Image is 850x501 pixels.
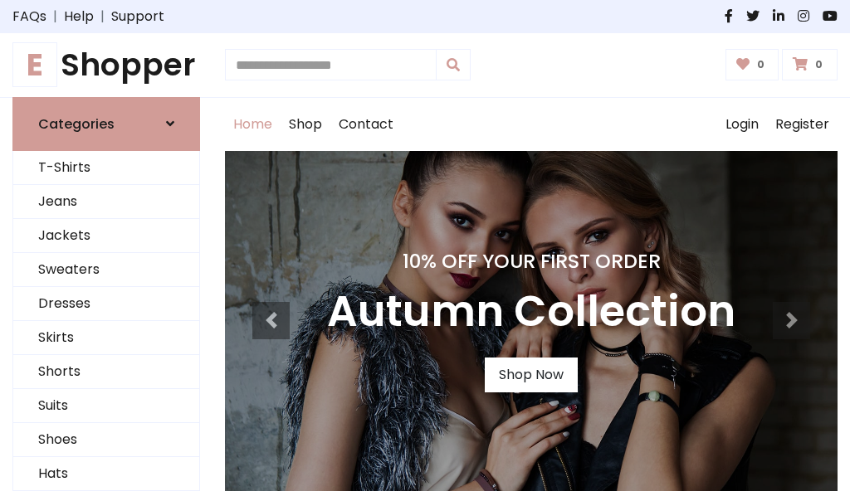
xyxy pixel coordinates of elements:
[225,98,281,151] a: Home
[13,185,199,219] a: Jeans
[13,355,199,389] a: Shorts
[12,97,200,151] a: Categories
[327,250,735,273] h4: 10% Off Your First Order
[111,7,164,27] a: Support
[13,151,199,185] a: T-Shirts
[811,57,827,72] span: 0
[753,57,769,72] span: 0
[717,98,767,151] a: Login
[281,98,330,151] a: Shop
[46,7,64,27] span: |
[13,253,199,287] a: Sweaters
[327,286,735,338] h3: Autumn Collection
[767,98,838,151] a: Register
[13,423,199,457] a: Shoes
[12,46,200,84] h1: Shopper
[725,49,779,80] a: 0
[94,7,111,27] span: |
[330,98,402,151] a: Contact
[13,321,199,355] a: Skirts
[782,49,838,80] a: 0
[12,7,46,27] a: FAQs
[13,287,199,321] a: Dresses
[12,42,57,87] span: E
[64,7,94,27] a: Help
[13,457,199,491] a: Hats
[38,116,115,132] h6: Categories
[13,219,199,253] a: Jackets
[12,46,200,84] a: EShopper
[13,389,199,423] a: Suits
[485,358,578,392] a: Shop Now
